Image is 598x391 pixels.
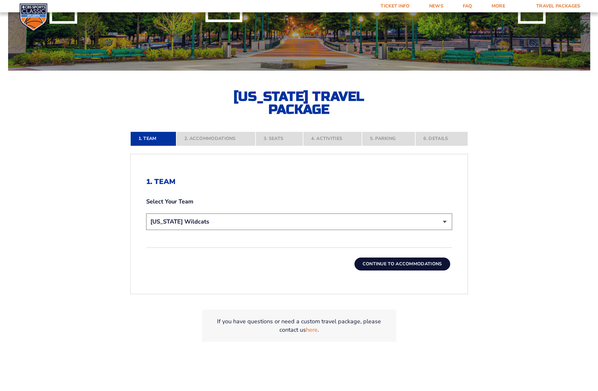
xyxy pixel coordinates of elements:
h2: [US_STATE] Travel Package [228,90,370,116]
p: If you have questions or need a custom travel package, please contact us . [210,317,388,334]
img: CBS Sports Classic [19,3,48,31]
label: Select Your Team [146,198,452,206]
h2: 1. Team [146,178,452,186]
a: here [306,326,318,334]
button: Continue To Accommodations [354,258,450,270]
